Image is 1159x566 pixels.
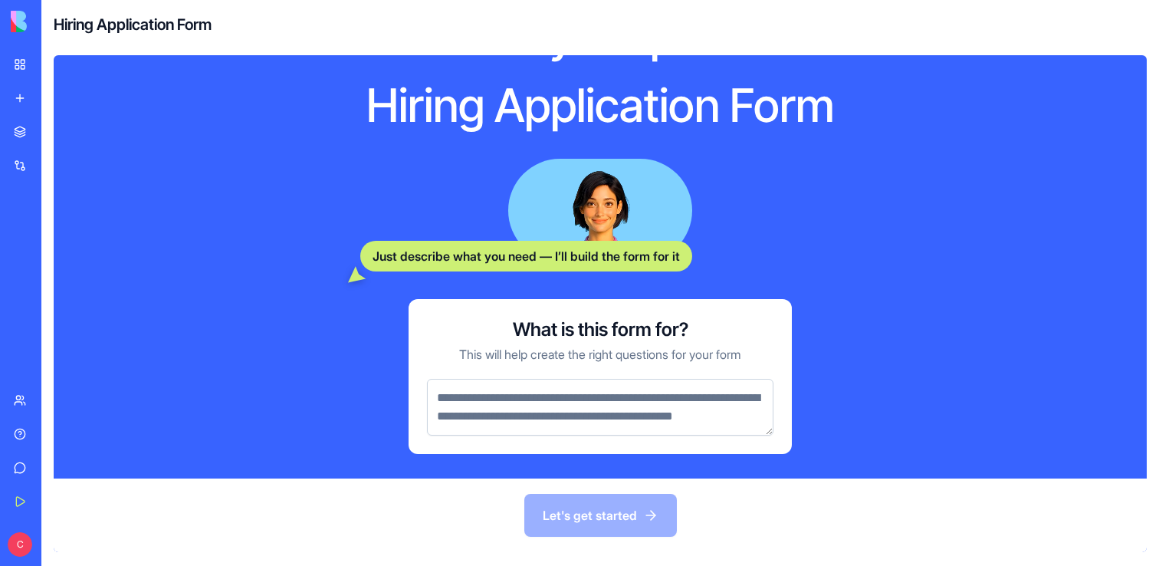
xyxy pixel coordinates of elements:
h3: What is this form for? [513,318,688,342]
img: logo [11,11,106,32]
h4: Hiring Application Form [54,14,212,35]
p: This will help create the right questions for your form [459,345,741,364]
span: C [8,532,32,557]
div: Just describe what you need — I’ll build the form for it [360,241,692,271]
h1: Hiring Application Form [306,77,895,134]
